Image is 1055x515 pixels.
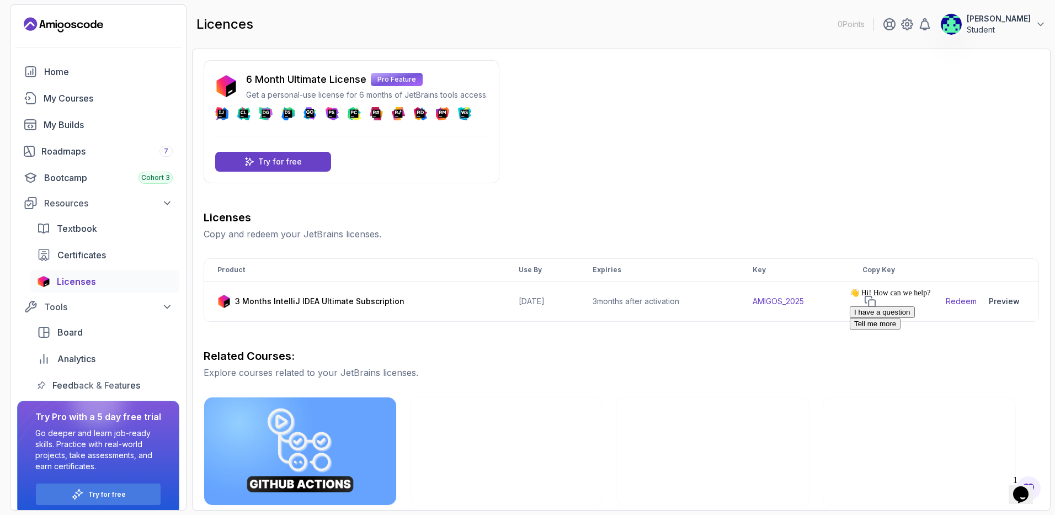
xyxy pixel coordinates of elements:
[258,156,302,167] p: Try for free
[17,297,179,317] button: Tools
[57,275,96,288] span: Licenses
[204,210,1039,225] h3: Licenses
[41,145,173,158] div: Roadmaps
[57,326,83,339] span: Board
[204,366,1039,379] p: Explore courses related to your JetBrains licenses.
[215,75,237,97] img: jetbrains icon
[204,259,505,282] th: Product
[141,173,170,182] span: Cohort 3
[30,374,179,396] a: feedback
[30,270,179,293] a: licenses
[52,379,140,392] span: Feedback & Features
[204,348,1039,364] h3: Related Courses:
[4,4,203,46] div: 👋 Hi! How can we help?I have a questionTell me more
[44,300,173,314] div: Tools
[941,14,962,35] img: user profile image
[196,15,253,33] h2: licences
[505,259,579,282] th: Use By
[823,397,1015,505] img: GitHub Toolkit card
[739,282,849,322] td: AMIGOS_2025
[17,167,179,189] a: bootcamp
[411,397,603,505] img: Git for Professionals card
[505,282,579,322] td: [DATE]
[215,152,331,172] a: Try for free
[164,147,168,156] span: 7
[44,197,173,210] div: Resources
[24,16,103,34] a: Landing page
[37,276,50,287] img: jetbrains icon
[246,89,488,100] p: Get a personal-use license for 6 months of JetBrains tools access.
[17,114,179,136] a: builds
[940,13,1046,35] button: user profile image[PERSON_NAME]Student
[57,222,97,235] span: Textbook
[579,282,739,322] td: 3 months after activation
[17,61,179,83] a: home
[17,140,179,162] a: roadmaps
[4,23,70,34] button: I have a question
[967,13,1031,24] p: [PERSON_NAME]
[204,227,1039,241] p: Copy and redeem your JetBrains licenses.
[44,118,173,131] div: My Builds
[30,321,179,343] a: board
[235,296,404,307] p: 3 Months IntelliJ IDEA Ultimate Subscription
[30,217,179,240] a: textbook
[17,87,179,109] a: courses
[617,397,809,505] img: Git & GitHub Fundamentals card
[44,171,173,184] div: Bootcamp
[30,348,179,370] a: analytics
[371,73,423,86] p: Pro Feature
[4,34,55,46] button: Tell me more
[845,284,1044,465] iframe: chat widget
[35,428,161,472] p: Go deeper and learn job-ready skills. Practice with real-world projects, take assessments, and ea...
[88,490,126,499] a: Try for free
[838,19,865,30] p: 0 Points
[1009,471,1044,504] iframe: chat widget
[849,259,933,282] th: Copy Key
[246,72,366,87] p: 6 Month Ultimate License
[30,244,179,266] a: certificates
[217,295,231,308] img: jetbrains icon
[579,259,739,282] th: Expiries
[35,483,161,506] button: Try for free
[204,397,396,505] img: CI/CD with GitHub Actions card
[57,352,95,365] span: Analytics
[17,193,179,213] button: Resources
[739,259,849,282] th: Key
[4,5,85,13] span: 👋 Hi! How can we help?
[967,24,1031,35] p: Student
[57,248,106,262] span: Certificates
[44,92,173,105] div: My Courses
[44,65,173,78] div: Home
